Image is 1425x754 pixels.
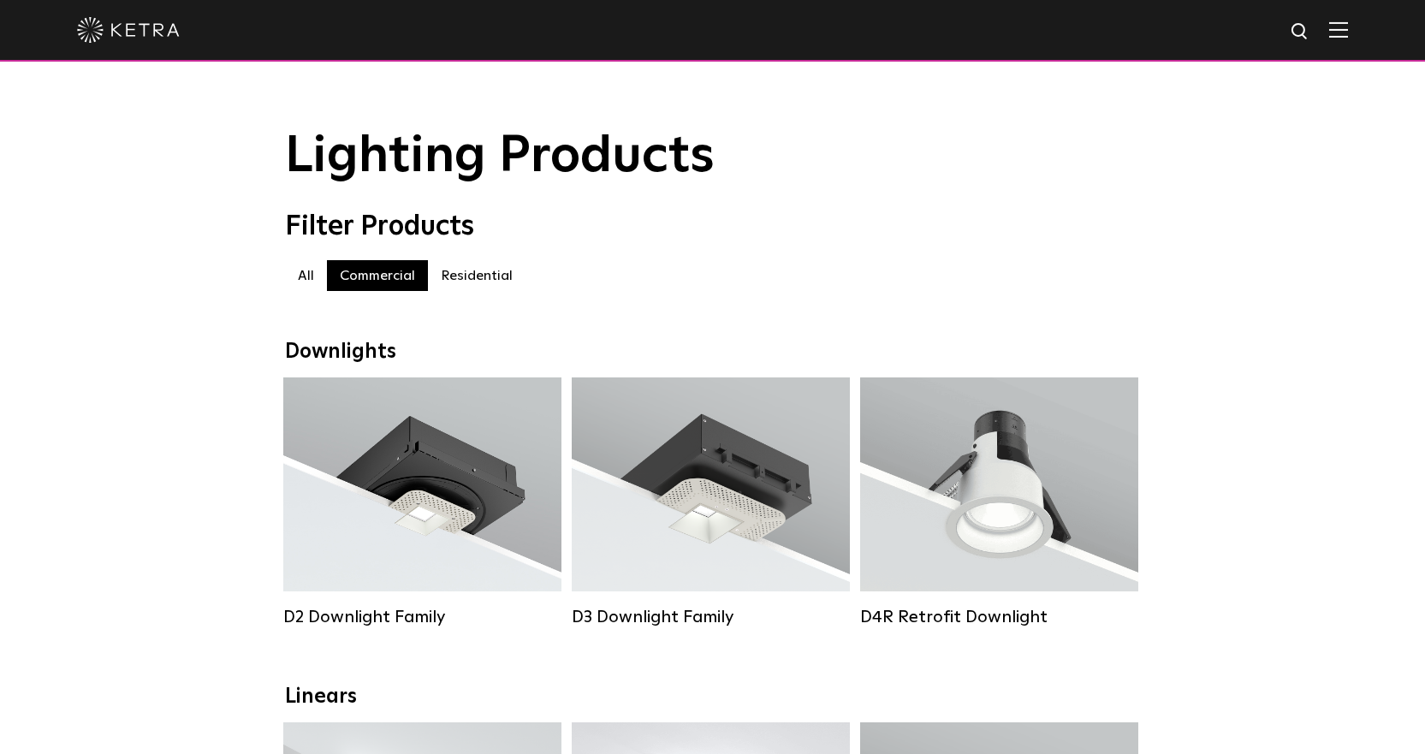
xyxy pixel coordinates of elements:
a: D2 Downlight Family Lumen Output:1200Colors:White / Black / Gloss Black / Silver / Bronze / Silve... [283,377,561,627]
div: Linears [285,685,1141,709]
img: Hamburger%20Nav.svg [1329,21,1348,38]
img: ketra-logo-2019-white [77,17,180,43]
div: D2 Downlight Family [283,607,561,627]
div: D3 Downlight Family [572,607,850,627]
label: All [285,260,327,291]
div: Downlights [285,340,1141,365]
label: Residential [428,260,525,291]
a: D3 Downlight Family Lumen Output:700 / 900 / 1100Colors:White / Black / Silver / Bronze / Paintab... [572,377,850,627]
div: Filter Products [285,211,1141,243]
a: D4R Retrofit Downlight Lumen Output:800Colors:White / BlackBeam Angles:15° / 25° / 40° / 60°Watta... [860,377,1138,627]
label: Commercial [327,260,428,291]
span: Lighting Products [285,131,715,182]
div: D4R Retrofit Downlight [860,607,1138,627]
img: search icon [1290,21,1311,43]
